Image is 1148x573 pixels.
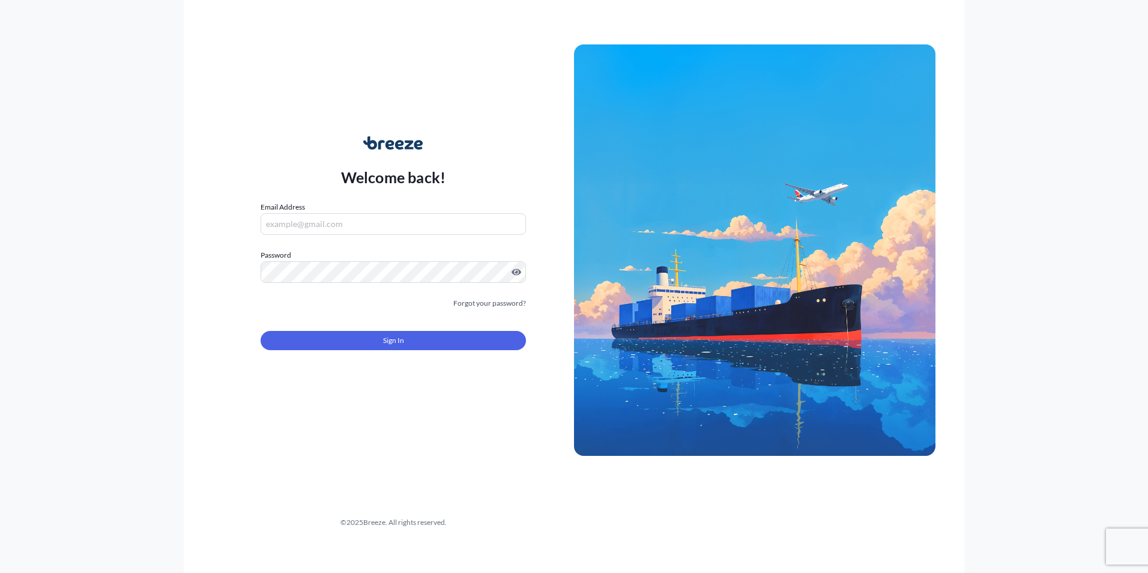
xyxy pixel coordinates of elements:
input: example@gmail.com [261,213,526,235]
p: Welcome back! [341,168,446,187]
img: Ship illustration [574,44,935,455]
a: Forgot your password? [453,297,526,309]
button: Sign In [261,331,526,350]
label: Email Address [261,201,305,213]
button: Show password [512,267,521,277]
span: Sign In [383,335,404,347]
div: © 2025 Breeze. All rights reserved. [213,517,574,529]
label: Password [261,249,526,261]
